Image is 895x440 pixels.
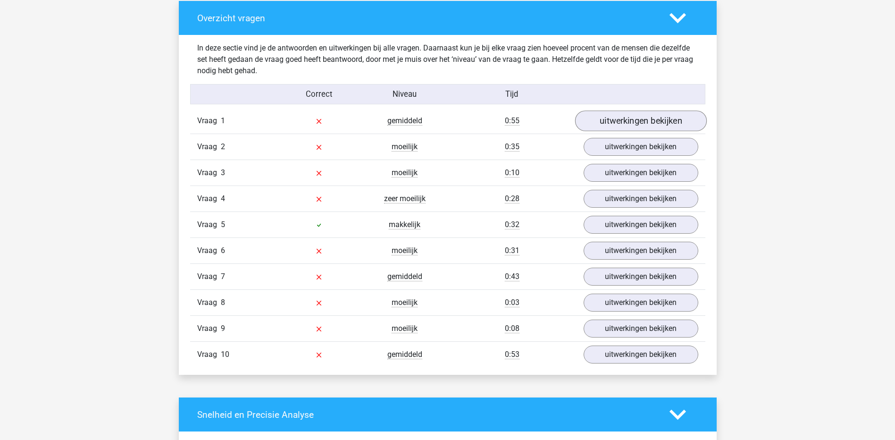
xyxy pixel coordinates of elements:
[387,272,422,281] span: gemiddeld
[505,168,519,178] span: 0:10
[505,246,519,255] span: 0:31
[197,271,221,282] span: Vraag
[505,116,519,126] span: 0:55
[221,350,229,359] span: 10
[584,346,698,364] a: uitwerkingen bekijken
[584,216,698,234] a: uitwerkingen bekijken
[197,219,221,230] span: Vraag
[197,115,221,127] span: Vraag
[387,116,422,126] span: gemiddeld
[197,141,221,152] span: Vraag
[221,246,225,255] span: 6
[197,167,221,178] span: Vraag
[505,220,519,229] span: 0:32
[392,324,418,333] span: moeilijk
[197,245,221,256] span: Vraag
[505,350,519,359] span: 0:53
[447,88,576,100] div: Tijd
[584,190,698,208] a: uitwerkingen bekijken
[392,246,418,255] span: moeilijk
[505,272,519,281] span: 0:43
[276,88,362,100] div: Correct
[197,13,655,24] h4: Overzicht vragen
[584,294,698,312] a: uitwerkingen bekijken
[392,298,418,307] span: moeilijk
[584,268,698,286] a: uitwerkingen bekijken
[221,116,225,125] span: 1
[387,350,422,359] span: gemiddeld
[505,194,519,203] span: 0:28
[197,349,221,360] span: Vraag
[221,324,225,333] span: 9
[221,272,225,281] span: 7
[197,297,221,308] span: Vraag
[384,194,426,203] span: zeer moeilijk
[584,242,698,260] a: uitwerkingen bekijken
[221,142,225,151] span: 2
[584,138,698,156] a: uitwerkingen bekijken
[584,164,698,182] a: uitwerkingen bekijken
[575,111,706,132] a: uitwerkingen bekijken
[389,220,420,229] span: makkelijk
[197,193,221,204] span: Vraag
[221,220,225,229] span: 5
[362,88,448,100] div: Niveau
[221,168,225,177] span: 3
[197,409,655,420] h4: Snelheid en Precisie Analyse
[392,168,418,178] span: moeilijk
[584,320,698,338] a: uitwerkingen bekijken
[505,298,519,307] span: 0:03
[221,194,225,203] span: 4
[505,324,519,333] span: 0:08
[392,142,418,152] span: moeilijk
[190,42,705,76] div: In deze sectie vind je de antwoorden en uitwerkingen bij alle vragen. Daarnaast kun je bij elke v...
[221,298,225,307] span: 8
[505,142,519,152] span: 0:35
[197,323,221,334] span: Vraag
